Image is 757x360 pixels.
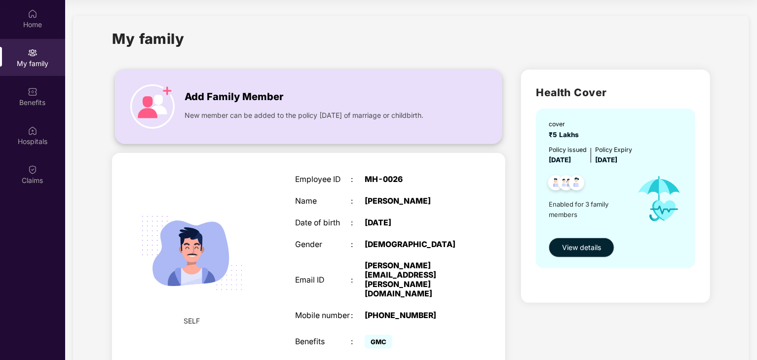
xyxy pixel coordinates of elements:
img: svg+xml;base64,PHN2ZyBpZD0iQ2xhaW0iIHhtbG5zPSJodHRwOi8vd3d3LnczLm9yZy8yMDAwL3N2ZyIgd2lkdGg9IjIwIi... [28,165,38,175]
div: MH-0026 [365,175,462,184]
img: svg+xml;base64,PHN2ZyB4bWxucz0iaHR0cDovL3d3dy53My5vcmcvMjAwMC9zdmciIHdpZHRoPSI0OC45NDMiIGhlaWdodD... [544,172,568,196]
div: : [351,337,365,347]
span: Enabled for 3 family members [549,199,628,219]
span: ₹5 Lakhs [549,131,583,139]
img: icon [628,165,690,232]
img: svg+xml;base64,PHN2ZyBpZD0iSG9tZSIgeG1sbnM9Imh0dHA6Ly93d3cudzMub3JnLzIwMDAvc3ZnIiB3aWR0aD0iMjAiIG... [28,9,38,19]
img: icon [130,84,175,129]
span: [DATE] [549,156,571,164]
div: : [351,175,365,184]
h1: My family [112,28,185,50]
span: New member can be added to the policy [DATE] of marriage or childbirth. [185,110,423,121]
img: svg+xml;base64,PHN2ZyB4bWxucz0iaHR0cDovL3d3dy53My5vcmcvMjAwMC9zdmciIHdpZHRoPSI0OC45MTUiIGhlaWdodD... [554,172,578,196]
img: svg+xml;base64,PHN2ZyBpZD0iQmVuZWZpdHMiIHhtbG5zPSJodHRwOi8vd3d3LnczLm9yZy8yMDAwL3N2ZyIgd2lkdGg9Ij... [28,87,38,97]
div: Date of birth [295,218,351,228]
div: Name [295,197,351,206]
div: : [351,311,365,321]
div: Benefits [295,337,351,347]
div: cover [549,119,583,129]
img: svg+xml;base64,PHN2ZyB4bWxucz0iaHR0cDovL3d3dy53My5vcmcvMjAwMC9zdmciIHdpZHRoPSIyMjQiIGhlaWdodD0iMT... [129,190,255,316]
div: [PERSON_NAME] [365,197,462,206]
div: Policy Expiry [595,145,632,154]
div: Email ID [295,276,351,285]
span: View details [562,242,601,253]
img: svg+xml;base64,PHN2ZyB4bWxucz0iaHR0cDovL3d3dy53My5vcmcvMjAwMC9zdmciIHdpZHRoPSI0OC45NDMiIGhlaWdodD... [565,172,589,196]
button: View details [549,238,614,257]
div: Gender [295,240,351,250]
div: [PHONE_NUMBER] [365,311,462,321]
div: : [351,276,365,285]
img: svg+xml;base64,PHN2ZyBpZD0iSG9zcGl0YWxzIiB4bWxucz0iaHR0cDovL3d3dy53My5vcmcvMjAwMC9zdmciIHdpZHRoPS... [28,126,38,136]
span: SELF [184,316,200,326]
div: : [351,240,365,250]
div: : [351,197,365,206]
h2: Health Cover [536,84,695,101]
div: : [351,218,365,228]
div: [DEMOGRAPHIC_DATA] [365,240,462,250]
div: [DATE] [365,218,462,228]
img: svg+xml;base64,PHN2ZyB3aWR0aD0iMjAiIGhlaWdodD0iMjAiIHZpZXdCb3g9IjAgMCAyMCAyMCIgZmlsbD0ibm9uZSIgeG... [28,48,38,58]
span: [DATE] [595,156,617,164]
div: Employee ID [295,175,351,184]
span: Add Family Member [185,89,283,105]
div: [PERSON_NAME][EMAIL_ADDRESS][PERSON_NAME][DOMAIN_NAME] [365,261,462,298]
div: Policy issued [549,145,587,154]
div: Mobile number [295,311,351,321]
span: GMC [365,335,392,349]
